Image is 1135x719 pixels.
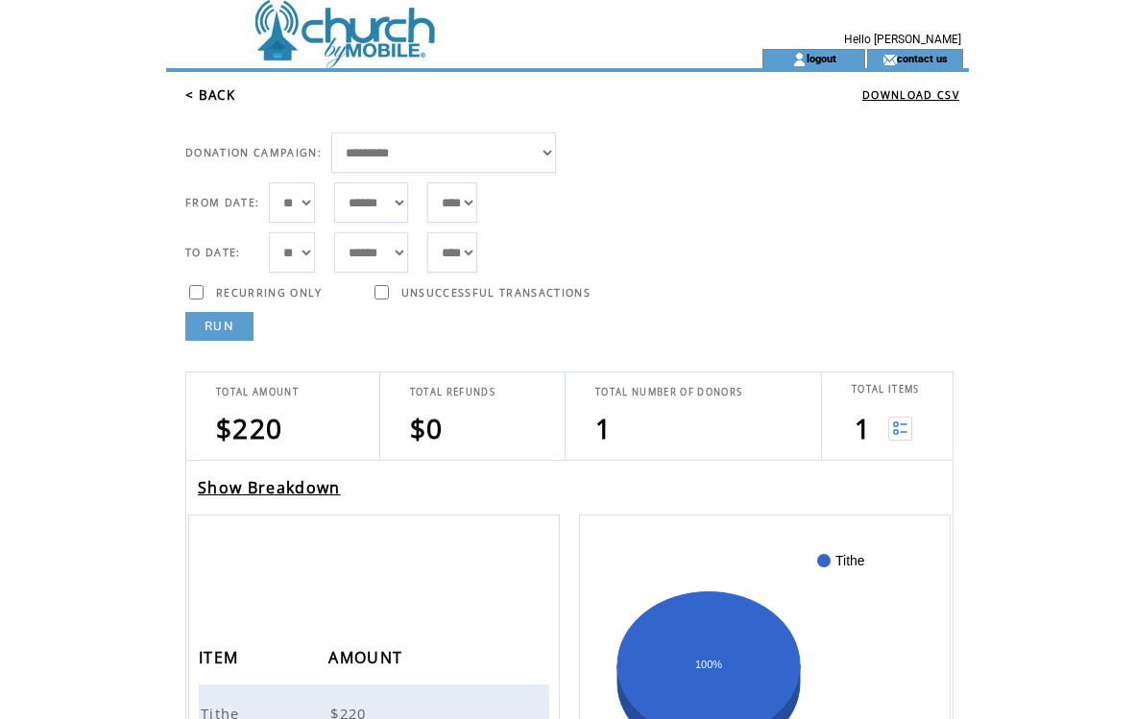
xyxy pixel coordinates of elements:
span: 1 [595,410,612,446]
span: AMOUNT [328,642,407,678]
img: View list [888,417,912,441]
a: contact us [897,52,948,64]
span: 1 [855,410,871,446]
text: Tithe [835,553,865,568]
img: account_icon.gif [792,52,807,67]
a: < BACK [185,86,235,104]
span: UNSUCCESSFUL TRANSACTIONS [401,286,591,300]
a: DOWNLOAD CSV [862,88,959,102]
span: DONATION CAMPAIGN: [185,146,322,159]
span: ITEM [199,642,243,678]
span: $220 [216,410,282,446]
text: 100% [695,659,722,670]
a: ITEM [199,651,243,662]
span: FROM DATE: [185,196,259,209]
a: Show Breakdown [198,477,341,498]
img: contact_us_icon.gif [882,52,897,67]
a: RUN [185,312,254,341]
a: AMOUNT [328,651,407,662]
span: TOTAL REFUNDS [410,386,495,398]
span: $0 [410,410,444,446]
span: TOTAL ITEMS [852,383,920,395]
a: logout [807,52,836,64]
span: RECURRING ONLY [216,286,323,300]
span: TOTAL NUMBER OF DONORS [595,386,742,398]
span: TOTAL AMOUNT [216,386,299,398]
span: Hello [PERSON_NAME] [844,33,961,46]
span: TO DATE: [185,246,241,259]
